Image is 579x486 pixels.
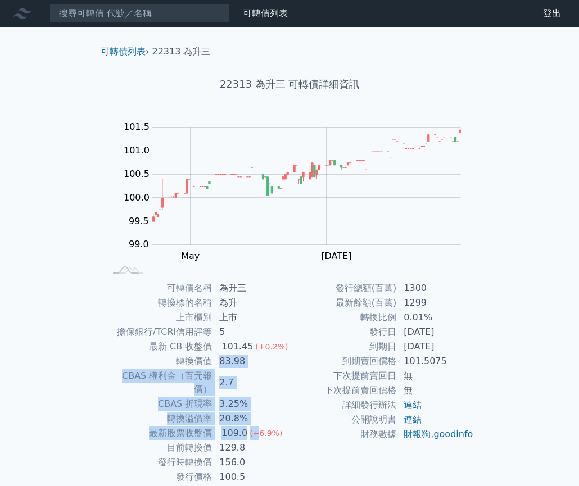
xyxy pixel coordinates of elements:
[321,251,351,261] tspan: [DATE]
[212,397,289,411] td: 3.25%
[289,354,397,369] td: 到期賣回價格
[433,429,473,439] a: goodinfo
[219,426,250,440] div: 109.0
[124,145,150,156] tspan: 101.0
[397,383,474,398] td: 無
[404,414,422,425] a: 連結
[49,4,229,23] input: 搜尋可轉債 代號／名稱
[212,369,289,397] td: 2.7
[397,339,474,354] td: [DATE]
[124,169,150,179] tspan: 100.5
[129,216,149,226] tspan: 99.5
[397,281,474,296] td: 1300
[289,369,397,383] td: 下次提前賣回日
[212,411,289,426] td: 20.8%
[289,427,397,442] td: 財務數據
[152,130,460,221] g: Series
[105,339,212,354] td: 最新 CB 收盤價
[212,325,289,339] td: 5
[289,310,397,325] td: 轉換比例
[212,296,289,310] td: 為升
[397,310,474,325] td: 0.01%
[397,296,474,310] td: 1299
[404,399,422,410] a: 連結
[212,455,289,470] td: 156.0
[105,281,212,296] td: 可轉債名稱
[289,383,397,398] td: 下次提前賣回價格
[255,342,288,351] span: (+0.2%)
[105,455,212,470] td: 發行時轉換價
[219,340,255,353] div: 101.45
[105,296,212,310] td: 轉換標的名稱
[397,427,474,442] td: ,
[243,8,288,19] a: 可轉債列表
[117,121,477,261] g: Chart
[124,192,150,203] tspan: 100.0
[105,369,212,397] td: CBAS 權利金（百元報價）
[92,76,487,92] h1: 22313 為升三 可轉債詳細資訊
[124,121,150,132] tspan: 101.5
[404,429,431,439] a: 財報狗
[289,398,397,412] td: 詳細發行辦法
[212,281,289,296] td: 為升三
[250,429,282,438] span: (+6.9%)
[181,251,200,261] tspan: May
[129,239,149,249] tspan: 99.0
[289,325,397,339] td: 發行日
[105,354,212,369] td: 轉換價值
[397,369,474,383] td: 無
[105,470,212,484] td: 發行價格
[152,45,211,58] li: 22313 為升三
[105,310,212,325] td: 上市櫃別
[534,4,570,22] a: 登出
[105,411,212,426] td: 轉換溢價率
[397,325,474,339] td: [DATE]
[105,440,212,455] td: 目前轉換價
[212,310,289,325] td: 上市
[212,470,289,484] td: 100.5
[101,46,146,57] a: 可轉債列表
[289,339,397,354] td: 到期日
[105,397,212,411] td: CBAS 折現率
[105,426,212,440] td: 最新股票收盤價
[397,354,474,369] td: 101.5075
[289,296,397,310] td: 最新餘額(百萬)
[101,45,149,58] li: ›
[289,412,397,427] td: 公開說明書
[105,325,212,339] td: 擔保銀行/TCRI信用評等
[212,354,289,369] td: 83.98
[212,440,289,455] td: 129.8
[289,281,397,296] td: 發行總額(百萬)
